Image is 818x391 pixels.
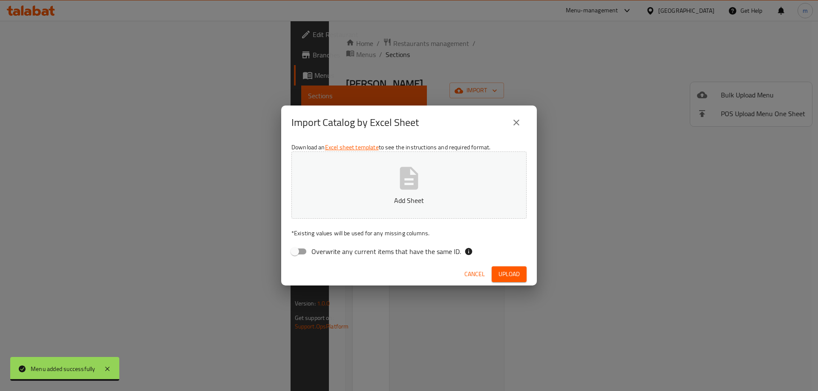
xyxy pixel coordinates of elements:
[464,247,473,256] svg: If the overwrite option isn't selected, then the items that match an existing ID will be ignored ...
[291,151,527,219] button: Add Sheet
[492,266,527,282] button: Upload
[325,142,379,153] a: Excel sheet template
[281,140,537,263] div: Download an to see the instructions and required format.
[31,364,95,374] div: Menu added successfully
[311,246,461,257] span: Overwrite any current items that have the same ID.
[464,269,485,280] span: Cancel
[461,266,488,282] button: Cancel
[291,229,527,237] p: Existing values will be used for any missing columns.
[498,269,520,280] span: Upload
[305,195,513,205] p: Add Sheet
[291,116,419,129] h2: Import Catalog by Excel Sheet
[506,112,527,133] button: close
